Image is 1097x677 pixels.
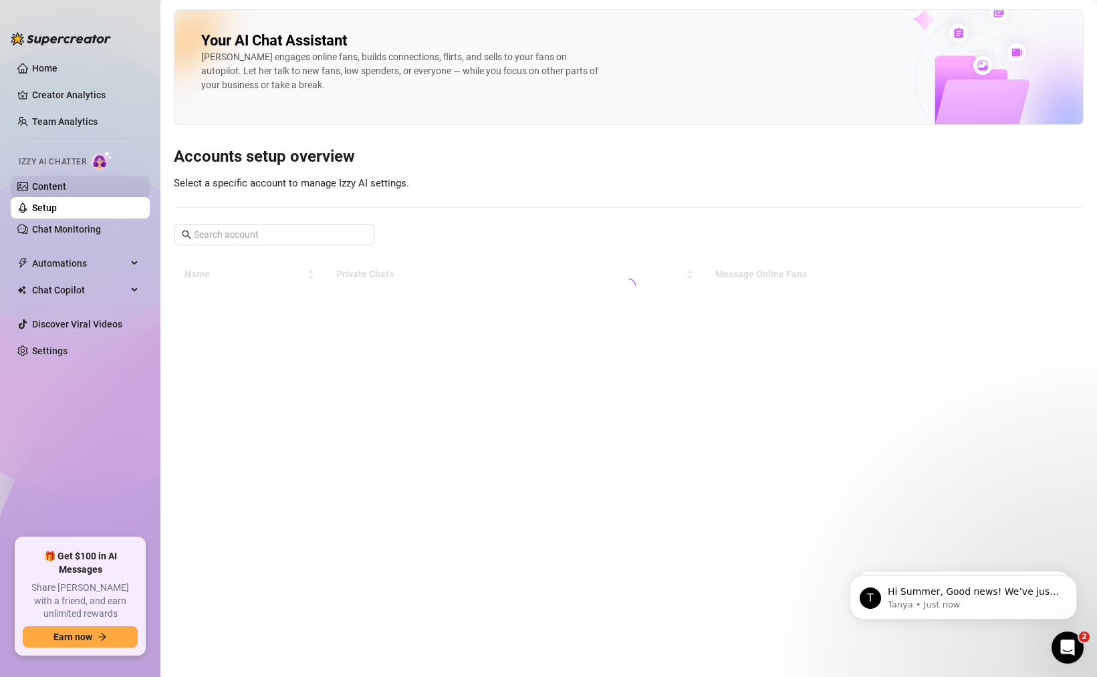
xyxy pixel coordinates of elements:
a: Team Analytics [32,116,98,127]
span: Automations [32,253,127,274]
span: thunderbolt [17,258,28,269]
span: 2 [1079,632,1090,642]
img: AI Chatter [92,150,112,170]
span: Share [PERSON_NAME] with a friend, and earn unlimited rewards [23,581,138,621]
img: Chat Copilot [17,285,26,295]
span: search [182,230,191,239]
a: Discover Viral Videos [32,319,122,329]
span: Chat Copilot [32,279,127,301]
div: [PERSON_NAME] engages online fans, builds connections, flirts, and sells to your fans on autopilo... [201,50,602,92]
h2: Your AI Chat Assistant [201,31,347,50]
span: Earn now [53,632,92,642]
button: Earn nowarrow-right [23,626,138,648]
a: Content [32,181,66,192]
span: loading [620,277,637,294]
span: 🎁 Get $100 in AI Messages [23,550,138,576]
a: Creator Analytics [32,84,139,106]
a: Chat Monitoring [32,224,101,235]
a: Setup [32,202,57,213]
iframe: Intercom live chat [1052,632,1084,664]
span: Select a specific account to manage Izzy AI settings. [174,177,409,189]
h3: Accounts setup overview [174,146,1084,168]
a: Settings [32,346,68,356]
span: Izzy AI Chatter [19,156,86,168]
span: arrow-right [98,632,107,642]
a: Home [32,63,57,74]
input: Search account [194,227,356,242]
img: logo-BBDzfeDw.svg [11,32,111,45]
iframe: Intercom notifications message [830,547,1097,641]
